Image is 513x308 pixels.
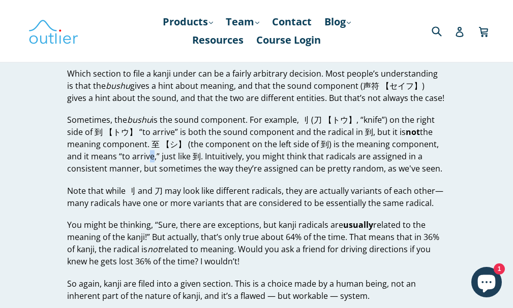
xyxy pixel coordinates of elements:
a: Products [158,13,218,31]
a: Blog [319,13,356,31]
p: You might be thinking, “Sure, there are exceptions, but kanji radicals are related to the meaning... [67,219,445,267]
a: Team [221,13,264,31]
img: Outlier Linguistics [28,16,79,46]
em: not [147,244,161,255]
input: Search [429,20,457,41]
p: Sometimes, the is the sound component. For example, 刂 (刀 【トウ】, “knife”) on the right side of 到 【ト... [67,114,445,175]
strong: not [406,126,420,138]
a: Contact [267,13,317,31]
strong: usually [343,219,373,230]
p: Note that while 刂 and 刀 may look like different radicals, they are actually variants of each othe... [67,185,445,209]
p: Which section to file a kanji under can be a fairly arbitrary decision. Most people’s understandi... [67,67,445,104]
a: Course Login [251,31,326,49]
em: bushu [127,114,152,125]
p: So again, kanji are filed into a given section. This is a choice made by a human being, not an in... [67,278,445,302]
a: Resources [187,31,249,49]
em: bushu [106,80,130,91]
inbox-online-store-chat: Shopify online store chat [468,267,505,300]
